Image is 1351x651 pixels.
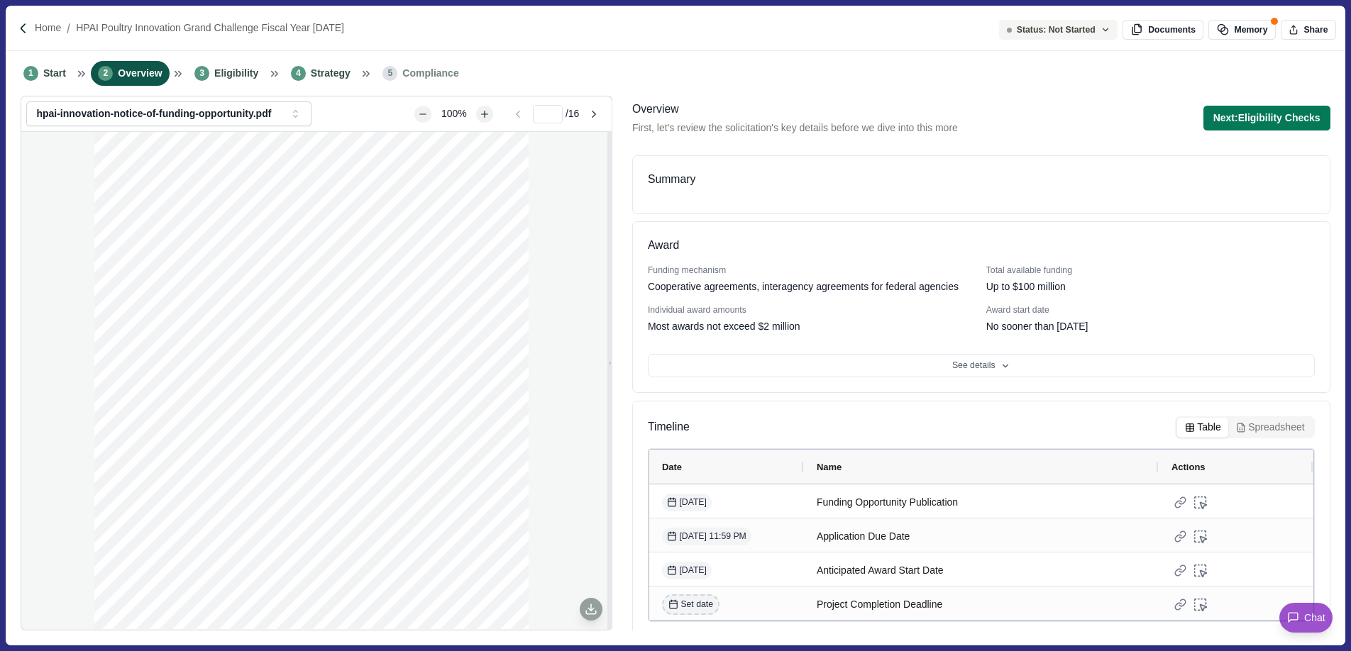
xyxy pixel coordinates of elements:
span: 2 [98,66,113,81]
button: See details [648,354,1315,378]
span: : [233,579,236,589]
span: 5 [382,66,397,81]
span: Name [817,462,842,472]
div: Award start date [986,304,1315,317]
span: Strategy [311,66,351,81]
span: Set date [680,599,713,611]
span: Cooperative/Interagency Agreements [145,340,440,357]
span: Chat [1304,611,1325,625]
span: Start [43,66,66,81]
div: Most awards not exceed $2 million [648,319,800,334]
div: Cooperative agreements, interagency agreements for federal agencies [648,279,959,294]
a: Home [35,21,61,35]
span: Fiscal Year [DATE] [145,313,297,330]
span: Overview [118,66,162,81]
span: Date [662,462,682,472]
span: 3 [194,66,209,81]
span: - [409,555,412,565]
button: Next:Eligibility Checks [1203,106,1330,130]
button: Zoom in [476,106,493,123]
div: Funding Opportunity Publication [817,489,1146,516]
h3: Award [648,237,679,255]
div: Total available funding [986,265,1315,277]
span: VSSP0000 [355,555,396,565]
button: Go to previous page [506,106,531,123]
span: 5 [206,543,211,553]
div: Anticipated Award Start Date [817,557,1146,584]
span: Timeline [648,418,690,436]
span: Publication Date: [145,567,216,577]
span: 11 [298,579,309,589]
button: [DATE] 11:59 PM [662,528,751,545]
span: Eligibility [214,66,258,81]
button: Go to next page [582,106,607,123]
div: Individual award amounts [648,304,976,317]
div: Summary [648,171,1315,189]
span: - [396,555,399,565]
div: Up to $100 million [986,279,1066,294]
button: hpai-innovation-notice-of-funding-opportunity.pdf [26,101,311,126]
img: Forward slash icon [61,22,76,35]
span: APHIS [299,555,324,565]
span: Poultry [189,287,248,304]
span: - [297,555,300,565]
span: [DATE] 11:59 PM [667,530,746,543]
button: Table [1177,418,1228,438]
div: hpai-innovation-notice-of-funding-opportunity.pdf [36,108,284,120]
span: Innovation [251,287,337,304]
div: Funding mechanism [648,265,976,277]
div: Application Due Date [817,523,1146,550]
span: Application Due Date [145,579,233,589]
span: d Challenge [379,287,470,304]
span: [DATE] [219,567,247,577]
span: / 16 [566,106,579,121]
span: [DATE] [667,496,707,509]
img: Forward slash icon [17,22,30,35]
button: Zoom out [414,106,431,123]
div: Project Completion Deadline [817,591,1146,618]
span: USDA [272,555,296,565]
span: 1 [23,66,38,81]
button: [DATE] [662,494,712,511]
span: 25 [399,555,409,565]
button: Spreadsheet [1228,418,1312,438]
span: - [324,555,328,565]
span: Opportunity Number: [181,555,270,565]
span: - [352,555,355,565]
span: HPAI [145,287,185,304]
span: Notice of Funding Opportunity [213,543,339,553]
span: Fiscal Year [145,543,189,553]
span: Funding [145,555,179,565]
span: 0015 [412,555,432,565]
div: 100% [434,106,474,121]
span: :59 PM Eastern Daylight Time [308,579,427,589]
span: 10025 [327,555,352,565]
div: No sooner than [DATE] [986,319,1088,334]
div: grid [94,132,539,629]
a: HPAI Poultry Innovation Grand Challenge Fiscal Year [DATE] [76,21,344,35]
span: Compliance [402,66,458,81]
span: 202 [191,543,206,553]
span: 4 [291,66,306,81]
button: [DATE] [662,562,712,579]
div: Overview [632,101,958,118]
span: Gran [341,287,380,304]
span: [DATE] [667,564,707,577]
span: Actions [1171,462,1206,472]
button: Set date [662,594,719,615]
span: [DATE], [238,579,269,589]
span: First, let's review the solicitation's key details before we dive into this more [632,121,958,135]
button: Chat [1279,603,1333,633]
